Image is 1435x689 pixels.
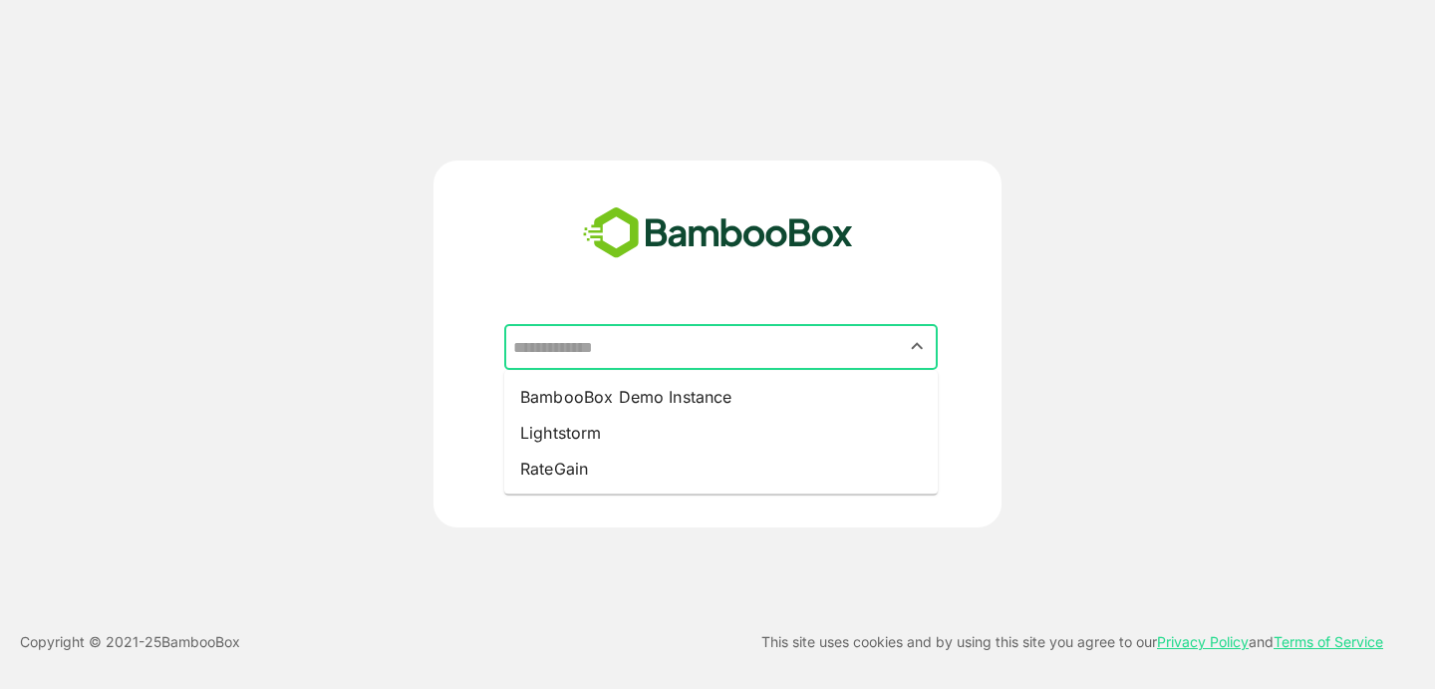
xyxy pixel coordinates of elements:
a: Privacy Policy [1157,633,1249,650]
p: Copyright © 2021- 25 BambooBox [20,630,240,654]
p: This site uses cookies and by using this site you agree to our and [761,630,1383,654]
li: BambooBox Demo Instance [504,379,938,415]
img: bamboobox [572,200,864,266]
li: Lightstorm [504,415,938,451]
button: Close [904,333,931,360]
li: RateGain [504,451,938,487]
a: Terms of Service [1274,633,1383,650]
